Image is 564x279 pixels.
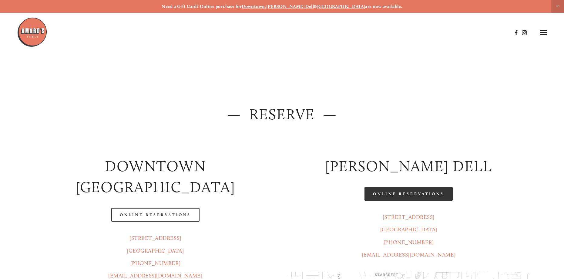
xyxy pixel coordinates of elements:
[162,4,242,9] strong: Need a Gift Card? Online purchase for
[265,4,266,9] strong: ,
[266,4,314,9] a: [PERSON_NAME] Dell
[317,4,365,9] a: [GEOGRAPHIC_DATA]
[362,251,456,258] a: [EMAIL_ADDRESS][DOMAIN_NAME]
[34,104,530,125] h2: — Reserve —
[127,247,184,254] a: [GEOGRAPHIC_DATA]
[111,208,199,222] a: Online Reservations
[383,214,435,220] a: [STREET_ADDRESS]
[314,4,317,9] strong: &
[108,272,202,279] a: [EMAIL_ADDRESS][DOMAIN_NAME]
[34,156,277,198] h2: Downtown [GEOGRAPHIC_DATA]
[130,260,181,267] a: [PHONE_NUMBER]
[129,235,181,241] a: [STREET_ADDRESS]
[287,156,530,177] h2: [PERSON_NAME] DELL
[242,4,265,9] a: Downtown
[364,187,452,201] a: Online Reservations
[365,4,402,9] strong: are now available.
[380,226,437,233] a: [GEOGRAPHIC_DATA]
[384,239,434,246] a: [PHONE_NUMBER]
[17,17,47,47] img: Amaro's Table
